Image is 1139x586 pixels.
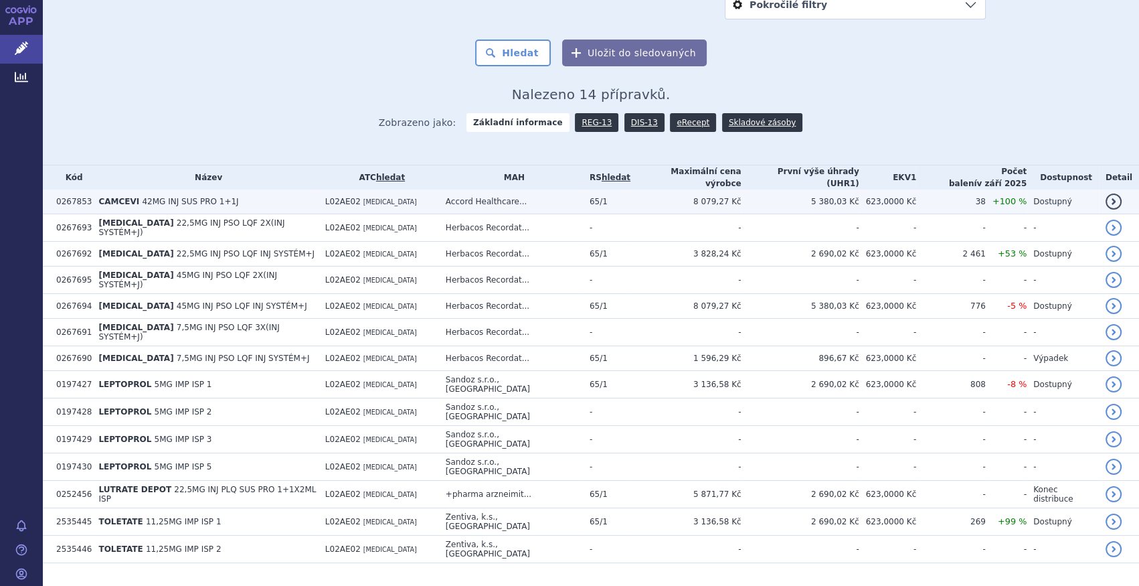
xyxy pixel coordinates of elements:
span: +53 % [998,248,1027,259]
td: - [986,267,1027,294]
td: 8 079,27 Kč [630,294,741,319]
span: [MEDICAL_DATA] [363,277,417,284]
span: [MEDICAL_DATA] [363,198,417,206]
a: detail [1106,541,1122,557]
td: Dostupný [1027,294,1099,319]
td: - [986,536,1027,563]
td: - [859,267,917,294]
th: RS [583,165,630,190]
span: L02AE02 [325,380,361,389]
td: - [986,398,1027,426]
span: 65/1 [590,301,608,311]
td: Dostupný [1027,242,1099,267]
span: [MEDICAL_DATA] [363,409,417,416]
span: 5MG IMP ISP 2 [155,407,212,417]
th: Detail [1099,165,1139,190]
td: Dostupný [1027,190,1099,214]
td: Herbacos Recordat... [439,294,583,319]
td: - [741,426,859,453]
td: 0267693 [50,214,92,242]
strong: Základní informace [466,113,569,132]
span: 11,25MG IMP ISP 2 [146,544,222,554]
span: 5MG IMP ISP 1 [155,380,212,389]
td: 5 380,03 Kč [741,294,859,319]
a: detail [1106,514,1122,530]
td: Sandoz s.r.o., [GEOGRAPHIC_DATA] [439,398,583,426]
th: Počet balení [916,165,1027,190]
td: Dostupný [1027,508,1099,536]
td: - [583,426,630,453]
a: detail [1106,246,1122,262]
td: Sandoz s.r.o., [GEOGRAPHIC_DATA] [439,371,583,398]
span: [MEDICAL_DATA] [363,381,417,388]
span: [MEDICAL_DATA] [363,463,417,471]
span: LEPTOPROL [98,407,151,417]
span: Zobrazeno jako: [379,113,456,132]
span: [MEDICAL_DATA] [363,518,417,526]
td: - [630,536,741,563]
th: Dostupnost [1027,165,1099,190]
td: - [916,453,986,481]
th: MAH [439,165,583,190]
span: L02AE02 [325,462,361,471]
span: -8 % [1007,379,1027,389]
span: [MEDICAL_DATA] [98,323,173,332]
td: 2 690,02 Kč [741,242,859,267]
span: LUTRATE DEPOT [98,485,171,494]
td: - [916,319,986,346]
td: - [741,536,859,563]
span: 45MG INJ PSO LQF INJ SYSTÉM+J [177,301,307,311]
td: - [916,398,986,426]
td: - [916,214,986,242]
td: 8 079,27 Kč [630,190,741,214]
td: - [583,453,630,481]
td: Sandoz s.r.o., [GEOGRAPHIC_DATA] [439,453,583,481]
td: Zentiva, k.s., [GEOGRAPHIC_DATA] [439,536,583,563]
span: 7,5MG INJ PSO LQF INJ SYSTÉM+J [177,354,310,363]
td: 2 690,02 Kč [741,508,859,536]
td: - [1027,319,1099,346]
span: 22,5MG INJ PSO LQF 2X(INJ SYSTÉM+J) [98,218,284,237]
a: detail [1106,324,1122,340]
span: +99 % [998,516,1027,526]
td: - [859,426,917,453]
td: Zentiva, k.s., [GEOGRAPHIC_DATA] [439,508,583,536]
span: 65/1 [590,249,608,259]
th: EKV1 [859,165,917,190]
span: 65/1 [590,197,608,206]
td: Herbacos Recordat... [439,214,583,242]
td: 3 136,58 Kč [630,508,741,536]
td: 38 [916,190,986,214]
span: [MEDICAL_DATA] [98,271,173,280]
span: TOLETATE [98,517,143,526]
td: 3 828,24 Kč [630,242,741,267]
td: Herbacos Recordat... [439,242,583,267]
span: L02AE02 [325,517,361,526]
td: - [741,398,859,426]
span: [MEDICAL_DATA] [363,436,417,443]
span: L02AE02 [325,354,361,363]
td: Konec distribuce [1027,481,1099,508]
a: detail [1106,298,1122,314]
td: 623,0000 Kč [859,190,917,214]
td: 0267692 [50,242,92,267]
a: DIS-13 [624,113,665,132]
td: - [1027,398,1099,426]
span: 42MG INJ SUS PRO 1+1J [142,197,238,206]
span: [MEDICAL_DATA] [363,250,417,258]
td: 1 596,29 Kč [630,346,741,371]
td: - [630,214,741,242]
span: L02AE02 [325,197,361,206]
a: REG-13 [575,113,618,132]
span: L02AE02 [325,407,361,417]
td: 5 380,03 Kč [741,190,859,214]
td: - [859,319,917,346]
span: LEPTOPROL [98,462,151,471]
span: 65/1 [590,380,608,389]
span: LEPTOPROL [98,435,151,444]
td: - [630,267,741,294]
span: L02AE02 [325,249,361,259]
td: 0197427 [50,371,92,398]
a: detail [1106,431,1122,447]
td: - [741,267,859,294]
